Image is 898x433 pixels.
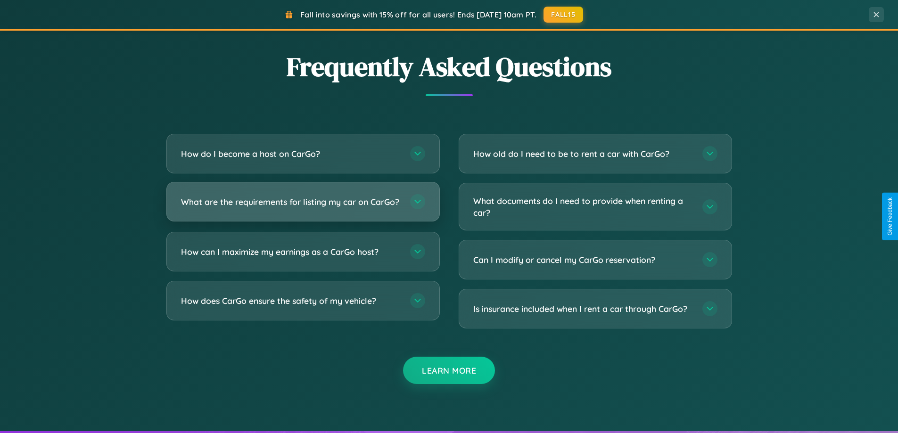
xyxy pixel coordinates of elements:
[473,303,693,315] h3: Is insurance included when I rent a car through CarGo?
[181,196,401,208] h3: What are the requirements for listing my car on CarGo?
[300,10,536,19] span: Fall into savings with 15% off for all users! Ends [DATE] 10am PT.
[181,148,401,160] h3: How do I become a host on CarGo?
[181,295,401,307] h3: How does CarGo ensure the safety of my vehicle?
[473,148,693,160] h3: How old do I need to be to rent a car with CarGo?
[166,49,732,85] h2: Frequently Asked Questions
[887,197,893,236] div: Give Feedback
[473,254,693,266] h3: Can I modify or cancel my CarGo reservation?
[473,195,693,218] h3: What documents do I need to provide when renting a car?
[403,357,495,384] button: Learn More
[544,7,583,23] button: FALL15
[181,246,401,258] h3: How can I maximize my earnings as a CarGo host?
